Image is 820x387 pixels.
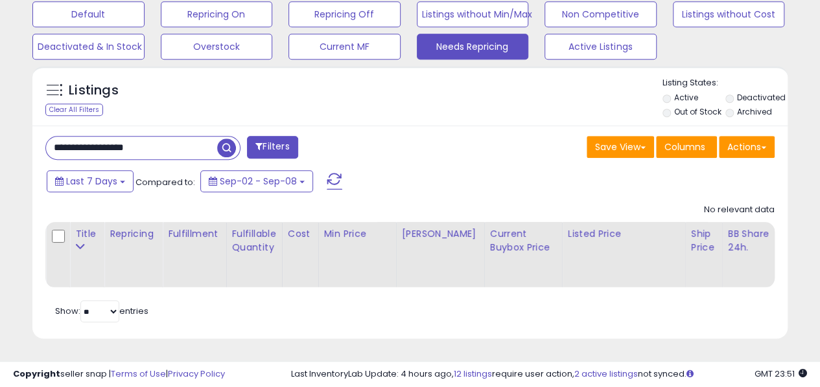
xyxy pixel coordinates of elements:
[232,227,277,254] div: Fulfillable Quantity
[110,227,157,241] div: Repricing
[135,176,195,188] span: Compared to:
[737,106,772,117] label: Archived
[568,227,680,241] div: Listed Price
[417,1,529,27] button: Listings without Min/Max
[719,136,775,158] button: Actions
[587,136,654,158] button: Save View
[161,34,273,60] button: Overstock
[490,227,557,254] div: Current Buybox Price
[161,1,273,27] button: Repricing On
[417,34,529,60] button: Needs Repricing
[168,227,220,241] div: Fulfillment
[13,368,60,380] strong: Copyright
[288,1,401,27] button: Repricing Off
[66,175,117,188] span: Last 7 Days
[674,106,721,117] label: Out of Stock
[664,140,705,153] span: Columns
[728,227,775,254] div: BB Share 24h.
[32,1,145,27] button: Default
[673,1,785,27] button: Listings without Cost
[662,77,788,89] p: Listing States:
[32,34,145,60] button: Deactivated & In Stock
[291,368,807,381] div: Last InventoryLab Update: 4 hours ago, require user action, not synced.
[13,368,225,381] div: seller snap | |
[545,1,657,27] button: Non Competitive
[454,368,492,380] a: 12 listings
[75,227,99,241] div: Title
[755,368,807,380] span: 2025-09-16 23:51 GMT
[737,92,786,103] label: Deactivated
[704,204,775,216] div: No relevant data
[656,136,717,158] button: Columns
[168,368,225,380] a: Privacy Policy
[45,104,103,116] div: Clear All Filters
[674,92,697,103] label: Active
[402,227,479,241] div: [PERSON_NAME]
[324,227,391,241] div: Min Price
[288,227,313,241] div: Cost
[220,175,297,188] span: Sep-02 - Sep-08
[288,34,401,60] button: Current MF
[691,227,717,254] div: Ship Price
[55,305,148,317] span: Show: entries
[247,136,298,159] button: Filters
[69,82,119,100] h5: Listings
[111,368,166,380] a: Terms of Use
[200,170,313,192] button: Sep-02 - Sep-08
[47,170,134,192] button: Last 7 Days
[545,34,657,60] button: Active Listings
[574,368,638,380] a: 2 active listings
